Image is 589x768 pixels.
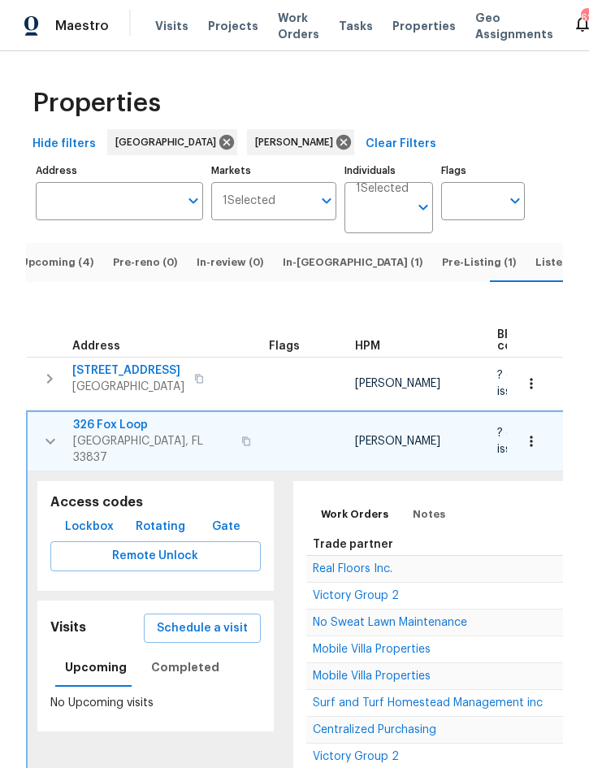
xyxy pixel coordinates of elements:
[413,505,445,523] span: Notes
[412,196,435,219] button: Open
[392,18,456,34] span: Properties
[72,379,184,395] span: [GEOGRAPHIC_DATA]
[442,254,516,271] span: Pre-Listing (1)
[313,725,436,735] a: Centralized Purchasing
[211,166,336,176] label: Markets
[356,182,409,196] span: 1 Selected
[344,166,433,176] label: Individuals
[247,129,354,155] div: [PERSON_NAME]
[497,370,545,397] span: ? (known issue)
[151,657,219,678] span: Completed
[20,254,93,271] span: Upcoming (4)
[313,563,392,575] span: Real Floors Inc.
[107,129,237,155] div: [GEOGRAPHIC_DATA]
[339,20,373,32] span: Tasks
[355,378,440,389] span: [PERSON_NAME]
[55,18,109,34] span: Maestro
[475,10,553,42] span: Geo Assignments
[313,644,431,654] a: Mobile Villa Properties
[73,433,232,466] span: [GEOGRAPHIC_DATA], FL 33837
[223,194,275,208] span: 1 Selected
[441,166,525,176] label: Flags
[129,512,192,542] button: Rotating
[206,517,245,537] span: Gate
[72,341,120,352] span: Address
[355,341,380,352] span: HPM
[65,657,127,678] span: Upcoming
[113,254,177,271] span: Pre-reno (0)
[255,134,340,150] span: [PERSON_NAME]
[63,546,248,566] span: Remote Unlock
[50,619,86,636] h5: Visits
[359,129,443,159] button: Clear Filters
[269,341,300,352] span: Flags
[313,752,399,761] a: Victory Group 2
[72,362,184,379] span: [STREET_ADDRESS]
[65,517,114,537] span: Lockbox
[497,427,545,455] span: ? (known issue)
[115,134,223,150] span: [GEOGRAPHIC_DATA]
[313,617,467,628] span: No Sweat Lawn Maintenance
[157,618,248,639] span: Schedule a visit
[313,644,431,655] span: Mobile Villa Properties
[278,10,319,42] span: Work Orders
[355,436,440,447] span: [PERSON_NAME]
[313,698,543,708] a: Surf and Turf Homestead Management inc
[50,695,261,712] p: No Upcoming visits
[26,129,102,159] button: Hide filters
[200,512,252,542] button: Gate
[58,512,120,542] button: Lockbox
[313,671,431,681] a: Mobile Villa Properties
[144,614,261,644] button: Schedule a visit
[313,591,399,601] a: Victory Group 2
[313,590,399,601] span: Victory Group 2
[50,494,261,511] h5: Access codes
[197,254,263,271] span: In-review (0)
[283,254,422,271] span: In-[GEOGRAPHIC_DATA] (1)
[321,505,388,523] span: Work Orders
[315,189,338,212] button: Open
[497,329,562,352] span: BRN WO completion
[36,166,203,176] label: Address
[155,18,188,34] span: Visits
[313,539,393,550] span: Trade partner
[313,697,543,709] span: Surf and Turf Homestead Management inc
[313,724,436,735] span: Centralized Purchasing
[313,751,399,762] span: Victory Group 2
[313,564,392,574] a: Real Floors Inc.
[50,541,261,571] button: Remote Unlock
[313,670,431,682] span: Mobile Villa Properties
[136,517,185,537] span: Rotating
[73,417,232,433] span: 326 Fox Loop
[32,95,161,111] span: Properties
[313,618,467,627] a: No Sweat Lawn Maintenance
[366,134,436,154] span: Clear Filters
[32,134,96,154] span: Hide filters
[504,189,526,212] button: Open
[208,18,258,34] span: Projects
[182,189,205,212] button: Open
